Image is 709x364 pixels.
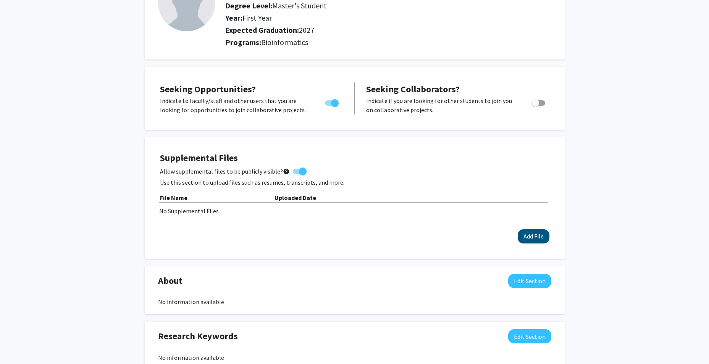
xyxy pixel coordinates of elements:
[225,38,551,47] h2: Programs:
[160,178,549,187] p: Use this section to upload files such as resumes, transcripts, and more.
[160,96,310,114] p: Indicate to faculty/staff and other users that you are looking for opportunities to join collabor...
[160,167,290,176] span: Allow supplemental files to be publicly visible?
[158,297,551,306] div: No information available
[158,353,551,362] div: No information available
[366,83,460,95] span: Seeking Collaborators?
[275,194,316,201] b: Uploaded Date
[225,26,485,35] h2: Expected Graduation:
[528,96,549,108] div: Toggle
[225,13,485,23] h2: Year:
[366,96,517,114] p: Indicate if you are looking for other students to join you on collaborative projects.
[283,167,290,176] mat-icon: help
[299,25,314,35] span: 2027
[518,229,549,243] button: Add File
[508,274,551,288] button: Edit About
[272,1,327,10] span: Master's Student
[159,206,550,216] div: No Supplemental Files
[160,194,187,201] b: File Name
[225,1,485,10] h2: Degree Level:
[6,330,32,358] iframe: Chat
[158,274,182,288] span: About
[158,329,238,343] span: Research Keywords
[160,83,256,95] span: Seeking Opportunities?
[242,13,272,23] span: First Year
[322,96,343,108] div: Toggle
[261,37,308,47] span: Bioinformatics
[160,153,549,164] h4: Supplemental Files
[508,329,551,343] button: Edit Research Keywords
